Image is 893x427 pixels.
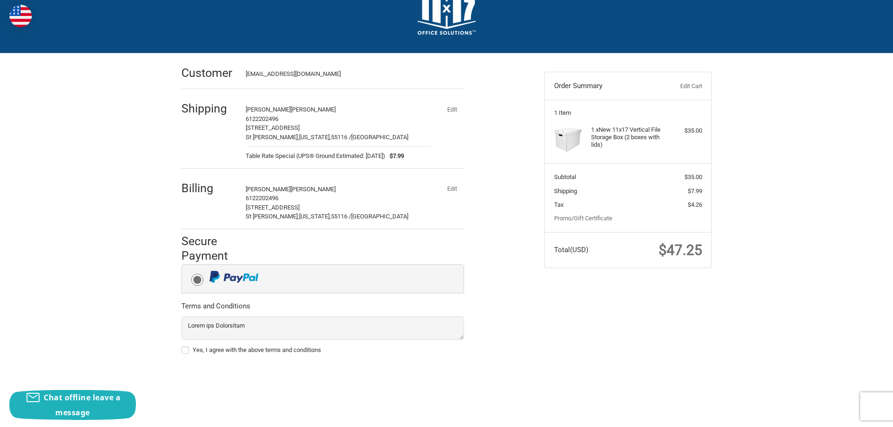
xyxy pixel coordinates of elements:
span: $47.25 [659,242,702,258]
span: [PERSON_NAME] [291,186,336,193]
h3: Order Summary [554,82,656,91]
span: [US_STATE], [299,134,331,141]
img: PayPal icon [210,271,259,283]
span: 6122202496 [246,115,278,122]
span: St [PERSON_NAME], [246,213,299,220]
span: [PERSON_NAME] [246,106,291,113]
button: Edit [440,182,464,195]
h2: Billing [181,181,236,195]
span: Total (USD) [554,246,588,254]
span: Chat offline leave a message [44,392,120,418]
span: Subtotal [554,173,576,180]
iframe: Google Customer Reviews [816,402,893,427]
span: $4.26 [688,201,702,208]
span: 55116 / [331,213,351,220]
h2: Secure Payment [181,234,245,263]
button: Chat offline leave a message [9,390,136,420]
a: Edit Cart [655,82,702,91]
button: Edit [440,103,464,116]
span: Shipping [554,187,577,195]
span: $7.99 [385,151,405,161]
span: 6122202496 [246,195,278,202]
span: [GEOGRAPHIC_DATA] [351,134,408,141]
a: Promo/Gift Certificate [554,215,612,222]
span: [GEOGRAPHIC_DATA] [351,213,408,220]
span: [STREET_ADDRESS] [246,204,300,211]
span: [PERSON_NAME] [246,186,291,193]
div: [EMAIL_ADDRESS][DOMAIN_NAME] [246,69,455,79]
span: St [PERSON_NAME], [246,134,299,141]
img: duty and tax information for United States [9,5,32,27]
span: [PERSON_NAME] [291,106,336,113]
span: Table Rate Special (UPS® Ground Estimated: [DATE]) [246,151,385,161]
span: 55116 / [331,134,351,141]
textarea: Lorem ips Dolorsitam Consectet adipisc Elit sed doei://tem.78i54.utl Etdolor ma aliq://eni.51a56.... [181,316,464,340]
h2: Shipping [181,101,236,116]
div: $35.00 [665,126,702,135]
span: $7.99 [688,187,702,195]
h2: Customer [181,66,236,80]
iframe: PayPal-paypal [181,369,464,395]
span: $35.00 [684,173,702,180]
legend: Terms and Conditions [181,301,250,316]
h4: 1 x New 11x17 Vertical File Storage Box (2 boxes with lids) [591,126,663,149]
span: [US_STATE], [299,213,331,220]
span: Tax [554,201,563,208]
h3: 1 Item [554,109,702,117]
span: [STREET_ADDRESS] [246,124,300,131]
label: Yes, I agree with the above terms and conditions [181,346,464,354]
